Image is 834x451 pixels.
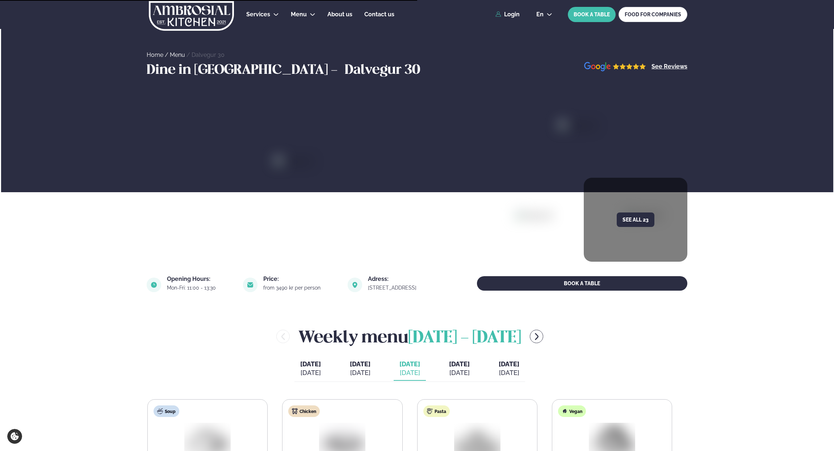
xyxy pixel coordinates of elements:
[449,368,470,377] div: [DATE]
[263,285,339,291] div: from 3490 kr per person
[246,10,270,19] a: Services
[536,12,544,17] span: en
[292,408,298,414] img: chicken.svg
[368,283,435,292] a: link
[147,51,163,58] a: Home
[7,429,22,444] a: Cookie settings
[499,360,519,368] span: [DATE]
[350,360,370,368] span: [DATE]
[345,62,420,79] h3: Dalvegur 30
[294,357,327,381] button: [DATE] [DATE]
[154,405,179,417] div: Soup
[495,11,520,18] a: Login
[477,276,687,291] button: BOOK A TABLE
[399,368,420,377] div: [DATE]
[298,325,521,348] h2: Weekly menu
[300,368,321,377] div: [DATE]
[167,285,234,291] div: Mon-Fri: 11:00 - 13:30
[364,10,394,19] a: Contact us
[499,368,519,377] div: [DATE]
[530,330,543,343] button: menu-btn-right
[558,405,586,417] div: Vegan
[246,11,270,18] span: Services
[619,7,687,22] a: FOOD FOR COMPANIES
[651,64,687,69] a: See Reviews
[408,330,521,346] span: [DATE] - [DATE]
[364,11,394,18] span: Contact us
[344,357,376,381] button: [DATE] [DATE]
[443,357,475,381] button: [DATE] [DATE]
[368,276,435,282] div: Adress:
[423,405,450,417] div: Pasta
[276,157,662,366] img: image alt
[516,211,640,312] img: image alt
[327,10,352,19] a: About us
[560,122,815,222] img: image alt
[300,360,321,368] span: [DATE]
[148,1,235,31] img: logo
[170,51,185,58] a: Menu
[562,408,567,414] img: Vegan.svg
[427,408,433,414] img: pasta.svg
[263,276,339,282] div: Price:
[399,360,420,368] span: [DATE]
[493,357,525,381] button: [DATE] [DATE]
[449,360,470,368] span: [DATE]
[617,212,654,227] button: See all 23
[157,408,163,414] img: soup.svg
[276,330,290,343] button: menu-btn-left
[568,7,616,22] button: BOOK A TABLE
[291,10,307,19] a: Menu
[350,368,370,377] div: [DATE]
[327,11,352,18] span: About us
[291,11,307,18] span: Menu
[167,276,234,282] div: Opening Hours:
[394,357,426,381] button: [DATE] [DATE]
[187,51,192,58] span: /
[531,12,558,17] button: en
[165,51,170,58] span: /
[192,51,225,58] a: Dalvegur 30
[584,62,646,72] img: image alt
[288,405,320,417] div: Chicken
[348,278,362,292] img: image alt
[243,278,257,292] img: image alt
[147,278,161,292] img: image alt
[147,62,341,79] h3: Dine in [GEOGRAPHIC_DATA] -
